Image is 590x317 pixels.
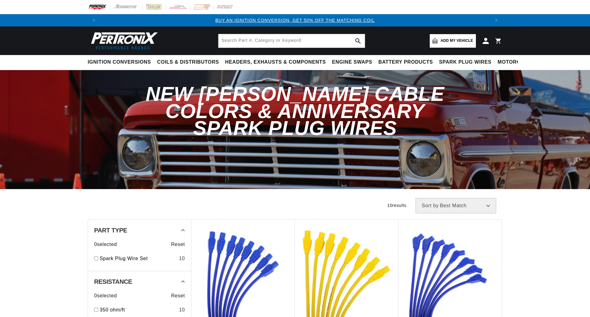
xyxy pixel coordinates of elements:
[416,198,496,213] select: Sort by
[225,59,326,65] span: Headers, Exhausts & Components
[179,306,185,314] div: 10
[94,240,117,248] span: 0 selected
[94,279,132,285] span: Resistance
[329,55,375,69] summary: Engine Swaps
[94,292,117,300] span: 0 selected
[72,14,518,26] slideshow-component: Translation missing: en.sections.announcements.announcement_bar
[171,240,185,248] span: Reset
[218,34,365,48] input: Search Part #, Category or Keyword
[100,17,490,24] div: Announcement
[222,55,329,69] summary: Headers, Exhausts & Components
[430,34,476,48] a: Add my vehicle
[94,227,127,233] span: Part Type
[179,255,185,263] div: 10
[100,255,177,263] a: Spark Plug Wire Set
[436,55,494,69] summary: Spark Plug Wires
[157,59,219,65] span: Coils & Distributors
[146,83,444,139] span: New [PERSON_NAME] Cable Colors & Anniversary Spark Plug Wires
[100,306,177,314] a: 350 ohm/ft
[332,59,372,65] span: Engine Swaps
[351,34,365,48] button: search button
[387,203,406,208] span: 10 results
[498,59,534,65] span: Motorcycle
[88,30,158,51] img: Pertronix
[495,55,537,69] summary: Motorcycle
[88,14,100,26] button: Translation missing: en.sections.announcements.previous_announcement
[88,55,154,69] summary: Ignition Conversions
[490,14,502,26] button: Translation missing: en.sections.announcements.next_announcement
[441,38,473,44] span: Add my vehicle
[171,292,185,300] span: Reset
[215,18,375,23] a: BUY AN IGNITION CONVERSION, GET 50% OFF THE MATCHING COIL
[154,55,222,69] summary: Coils & Distributors
[375,55,436,69] summary: Battery Products
[439,59,491,65] span: Spark Plug Wires
[422,203,439,208] span: Sort by
[100,17,490,24] div: 1 of 3
[378,59,433,65] span: Battery Products
[88,59,151,65] span: Ignition Conversions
